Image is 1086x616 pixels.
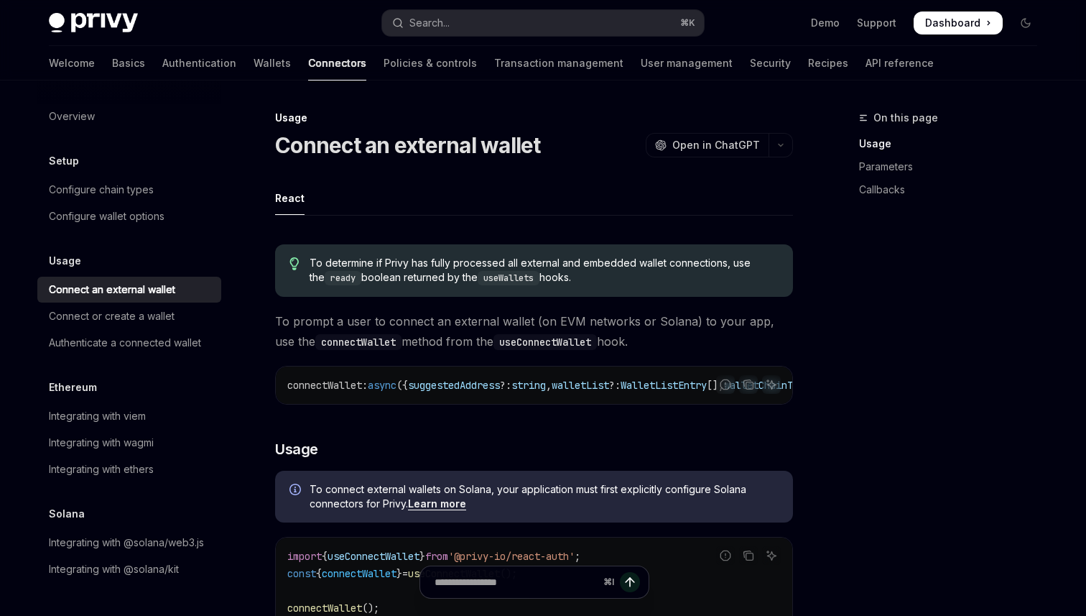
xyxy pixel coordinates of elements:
[739,375,758,394] button: Copy the contents from the code block
[707,379,724,392] span: [],
[49,434,154,451] div: Integrating with wagmi
[575,550,580,563] span: ;
[289,484,304,498] svg: Info
[112,46,145,81] a: Basics
[287,550,322,563] span: import
[680,17,695,29] span: ⌘ K
[552,379,609,392] span: walletList
[49,505,85,523] h5: Solana
[275,439,318,459] span: Usage
[37,177,221,203] a: Configure chain types
[328,550,419,563] span: useConnectWallet
[275,181,305,215] div: React
[762,546,781,565] button: Ask AI
[408,497,466,510] a: Learn more
[716,375,735,394] button: Report incorrect code
[275,111,793,125] div: Usage
[546,379,552,392] span: ,
[310,256,779,285] span: To determine if Privy has fully processed all external and embedded wallet connections, use the b...
[914,12,1003,35] a: Dashboard
[620,572,640,592] button: Send message
[493,334,597,350] code: useConnectWallet
[382,10,704,36] button: Open search
[500,379,511,392] span: ?:
[859,155,1049,178] a: Parameters
[49,181,154,198] div: Configure chain types
[37,303,221,329] a: Connect or create a wallet
[49,561,179,578] div: Integrating with @solana/kit
[873,109,938,127] span: On this page
[478,271,539,285] code: useWallets
[49,379,97,396] h5: Ethereum
[49,308,175,325] div: Connect or create a wallet
[289,257,300,270] svg: Tip
[641,46,733,81] a: User management
[1014,12,1037,35] button: Toggle dark mode
[409,14,450,32] div: Search...
[859,178,1049,201] a: Callbacks
[762,375,781,394] button: Ask AI
[396,379,408,392] span: ({
[494,46,623,81] a: Transaction management
[37,104,221,129] a: Overview
[425,550,448,563] span: from
[322,550,328,563] span: {
[162,46,236,81] a: Authentication
[49,408,146,425] div: Integrating with viem
[925,16,980,30] span: Dashboard
[315,334,402,350] code: connectWallet
[609,379,621,392] span: ?:
[287,379,362,392] span: connectWallet
[49,534,204,551] div: Integrating with @solana/web3.js
[435,566,598,598] input: Ask a question...
[254,46,291,81] a: Wallets
[646,133,769,157] button: Open in ChatGPT
[408,379,500,392] span: suggestedAddress
[49,108,95,125] div: Overview
[511,379,546,392] span: string
[275,311,793,351] span: To prompt a user to connect an external wallet (on EVM networks or Solana) to your app, use the m...
[37,403,221,429] a: Integrating with viem
[37,556,221,582] a: Integrating with @solana/kit
[37,203,221,229] a: Configure wallet options
[811,16,840,30] a: Demo
[37,330,221,356] a: Authenticate a connected wallet
[49,461,154,478] div: Integrating with ethers
[308,46,366,81] a: Connectors
[49,208,164,225] div: Configure wallet options
[448,550,575,563] span: '@privy-io/react-auth'
[368,379,396,392] span: async
[859,132,1049,155] a: Usage
[384,46,477,81] a: Policies & controls
[49,13,138,33] img: dark logo
[37,277,221,303] a: Connect an external wallet
[49,334,201,351] div: Authenticate a connected wallet
[716,546,735,565] button: Report incorrect code
[37,530,221,556] a: Integrating with @solana/web3.js
[808,46,848,81] a: Recipes
[310,482,779,511] span: To connect external wallets on Solana, your application must first explicitly configure Solana co...
[49,152,79,170] h5: Setup
[739,546,758,565] button: Copy the contents from the code block
[325,271,361,285] code: ready
[750,46,791,81] a: Security
[419,550,425,563] span: }
[37,430,221,456] a: Integrating with wagmi
[865,46,934,81] a: API reference
[362,379,368,392] span: :
[621,379,707,392] span: WalletListEntry
[49,252,81,270] h5: Usage
[672,138,760,152] span: Open in ChatGPT
[49,281,175,298] div: Connect an external wallet
[857,16,896,30] a: Support
[37,456,221,482] a: Integrating with ethers
[49,46,95,81] a: Welcome
[275,132,541,158] h1: Connect an external wallet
